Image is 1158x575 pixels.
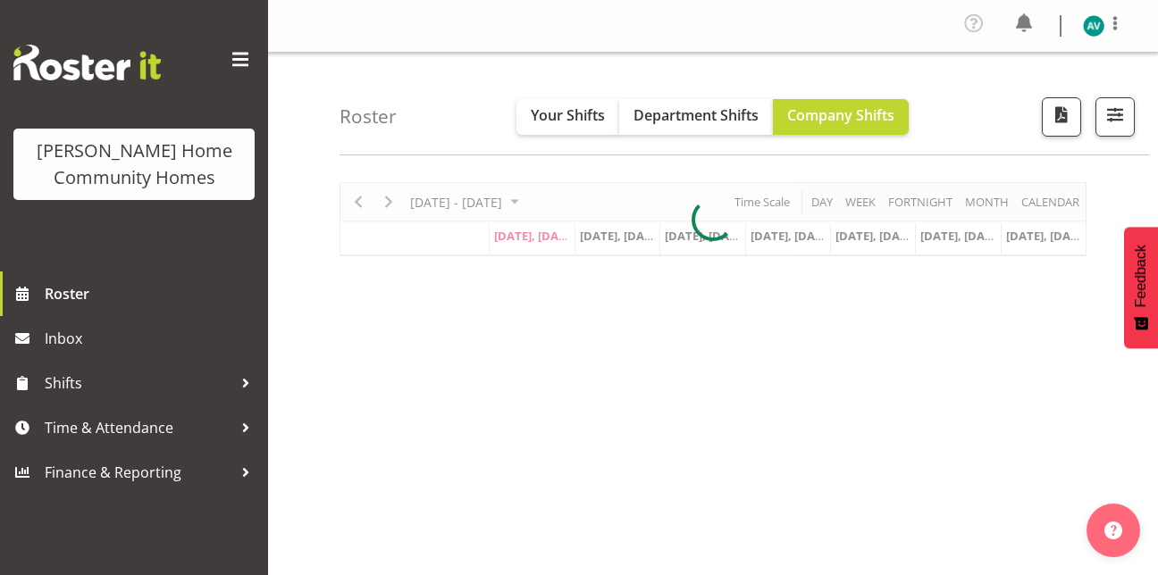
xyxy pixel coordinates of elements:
[1104,521,1122,539] img: help-xxl-2.png
[45,459,232,486] span: Finance & Reporting
[1083,15,1104,37] img: asiasiga-vili8528.jpg
[634,105,759,125] span: Department Shifts
[516,99,619,135] button: Your Shifts
[1124,227,1158,348] button: Feedback - Show survey
[1095,97,1135,137] button: Filter Shifts
[13,45,161,80] img: Rosterit website logo
[531,105,605,125] span: Your Shifts
[45,414,232,441] span: Time & Attendance
[787,105,894,125] span: Company Shifts
[45,370,232,396] span: Shifts
[45,325,259,352] span: Inbox
[773,99,909,135] button: Company Shifts
[1133,245,1149,307] span: Feedback
[45,280,259,307] span: Roster
[31,137,237,191] div: [PERSON_NAME] Home Community Homes
[340,106,397,127] h4: Roster
[619,99,773,135] button: Department Shifts
[1042,97,1081,137] button: Download a PDF of the roster according to the set date range.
